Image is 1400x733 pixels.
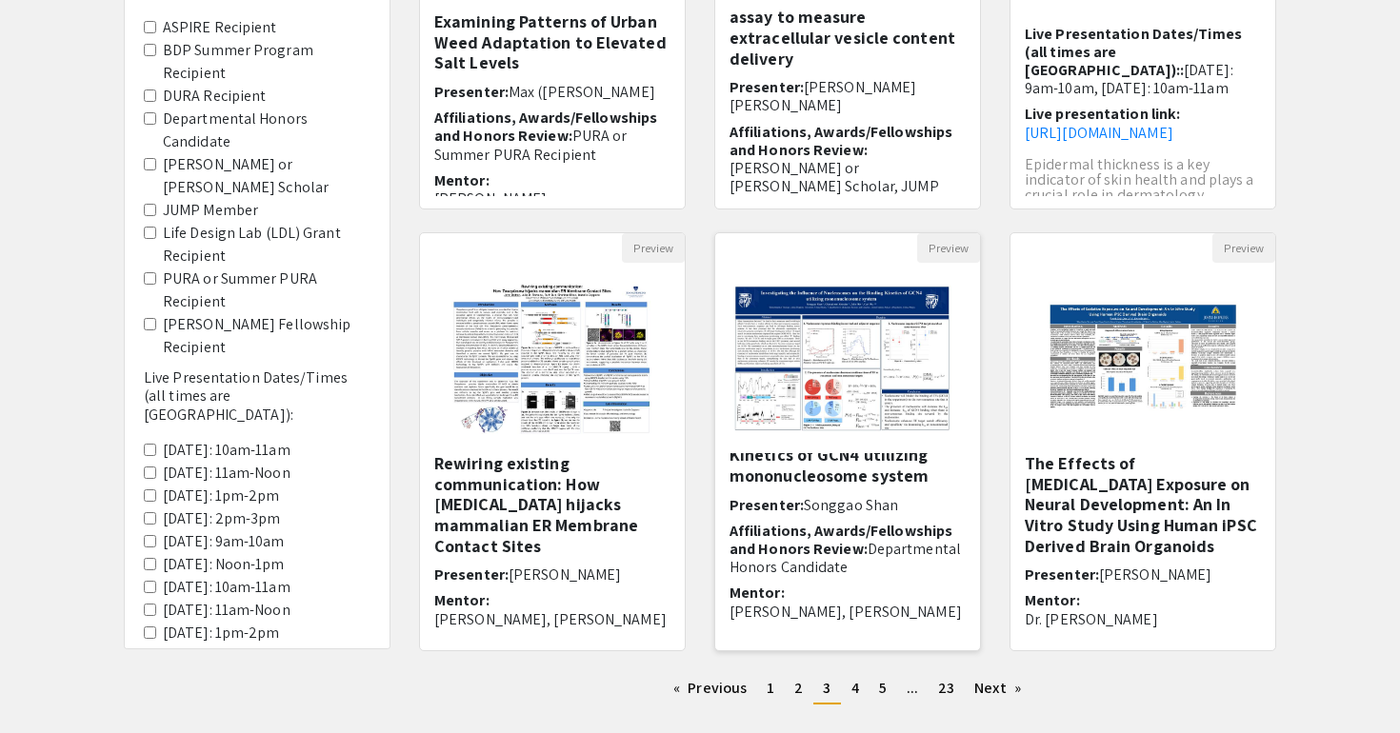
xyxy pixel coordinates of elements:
p: [PERSON_NAME], [PERSON_NAME] [434,610,670,628]
span: Mentor: [434,590,490,610]
h6: Live Presentation Dates/Times (all times are [GEOGRAPHIC_DATA]): [144,368,370,424]
label: BDP Summer Program Recipient [163,39,370,85]
h5: Rewiring existing communication: How [MEDICAL_DATA] hijacks mammalian ER Membrane Contact Sites [434,453,670,556]
label: [DATE]: Noon-1pm [163,553,285,576]
button: Preview [917,233,980,263]
label: DURA Recipient [163,85,266,108]
label: [DATE]: 10am-11am [163,576,290,599]
label: [PERSON_NAME] or [PERSON_NAME] Scholar [163,153,370,199]
span: Mentor: [1025,590,1080,610]
label: [DATE]: 2pm-3pm [163,644,281,667]
span: Songgao Shan [804,495,898,515]
span: Mentor: [730,583,785,603]
div: Open Presentation <p>The Effects of Sedative Exposure on Neural Development: An In Vitro Study Us... [1010,232,1276,651]
label: [DATE]: 11am-Noon [163,599,290,622]
h5: The Effects of [MEDICAL_DATA] Exposure on Neural Development: An In Vitro Study Using Human iPSC ... [1025,453,1261,556]
a: Previous page [664,674,756,703]
span: Mentor: [434,170,490,190]
iframe: Chat [14,647,81,719]
h6: Presenter: [730,78,966,114]
span: Max ([PERSON_NAME] [509,82,655,102]
h6: Presenter: [730,496,966,514]
p: [PERSON_NAME] [434,189,670,208]
p: [PERSON_NAME], [PERSON_NAME] [730,603,966,621]
h5: Investigating the Influence of Nucleosomes on the Binding Kinetics of GCN4 utilizing mononucleoso... [730,404,966,485]
label: [DATE]: 10am-11am [163,439,290,462]
button: Preview [1212,233,1275,263]
span: 3 [823,678,830,698]
label: [DATE]: 11am-Noon [163,462,290,485]
span: 2 [794,678,803,698]
h6: Presenter: [434,83,670,101]
label: [PERSON_NAME] Fellowship Recipient [163,313,370,359]
span: [PERSON_NAME] [1099,565,1211,584]
a: [URL][DOMAIN_NAME] [1025,123,1173,143]
div: Open Presentation <p><strong>Investigating the Influence of Nucleosomes on the Binding Kinetics o... [714,232,981,651]
p: Epidermal thickness is a key indicator of skin health and plays a crucial role in dermatology res... [1025,157,1261,218]
span: 4 [851,678,859,698]
label: PURA or Summer PURA Recipient [163,267,370,313]
button: Preview [622,233,685,263]
span: 5 [879,678,887,698]
span: PURA or Summer PURA Recipient [434,126,628,164]
label: [DATE]: 1pm-2pm [163,485,280,507]
img: <p>The Effects of Sedative Exposure on Neural Development: An In Vitro Study Using Human iPSC Der... [1025,263,1260,453]
img: <p>Rewiring existing communication:&nbsp;How Toxoplasma hijacks mammalian ER Membrane Contact Sit... [431,263,672,453]
h6: Presenter: [1025,565,1261,584]
span: Departmental Honors Candidate [730,539,961,577]
span: [PERSON_NAME] [PERSON_NAME] [730,77,916,115]
a: Next page [965,674,1030,703]
span: 1 [767,678,774,698]
label: [DATE]: 2pm-3pm [163,507,281,530]
span: [PERSON_NAME] [509,565,621,584]
div: Open Presentation <p>Rewiring existing communication:&nbsp;How Toxoplasma hijacks mammalian ER Me... [419,232,686,651]
span: Live Presentation Dates/Times (all times are [GEOGRAPHIC_DATA]):: [1025,24,1242,80]
img: <p><strong>Investigating the Influence of Nucleosomes on the Binding Kinetics of GCN4 utilizing m... [715,267,980,450]
span: Live presentation link: [1025,104,1180,124]
span: 23 [938,678,954,698]
span: [PERSON_NAME] or [PERSON_NAME] Scholar, JUMP Member, PURA or Summer PURA Recipient [730,158,945,233]
label: Departmental Honors Candidate [163,108,370,153]
label: [DATE]: 1pm-2pm [163,622,280,644]
h6: Presenter: [434,565,670,584]
span: ... [907,678,918,698]
span: Affiliations, Awards/Fellowships and Honors Review: [730,521,952,559]
label: ASPIRE Recipient [163,16,277,39]
p: Dr. [PERSON_NAME] [1025,610,1261,628]
ul: Pagination [419,674,1276,704]
span: [DATE]: 9am-10am, [DATE]: 10am-11am [1025,60,1233,98]
h5: Examining Patterns of Urban Weed Adaptation to Elevated Salt Levels [434,11,670,73]
label: JUMP Member [163,199,258,222]
label: [DATE]: 9am-10am [163,530,285,553]
span: Live Presentation Dates/Times (all times are [GEOGRAPHIC_DATA]):: [730,635,947,691]
span: Affiliations, Awards/Fellowships and Honors Review: [434,108,657,146]
span: Affiliations, Awards/Fellowships and Honors Review: [730,122,952,160]
label: Life Design Lab (LDL) Grant Recipient [163,222,370,267]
